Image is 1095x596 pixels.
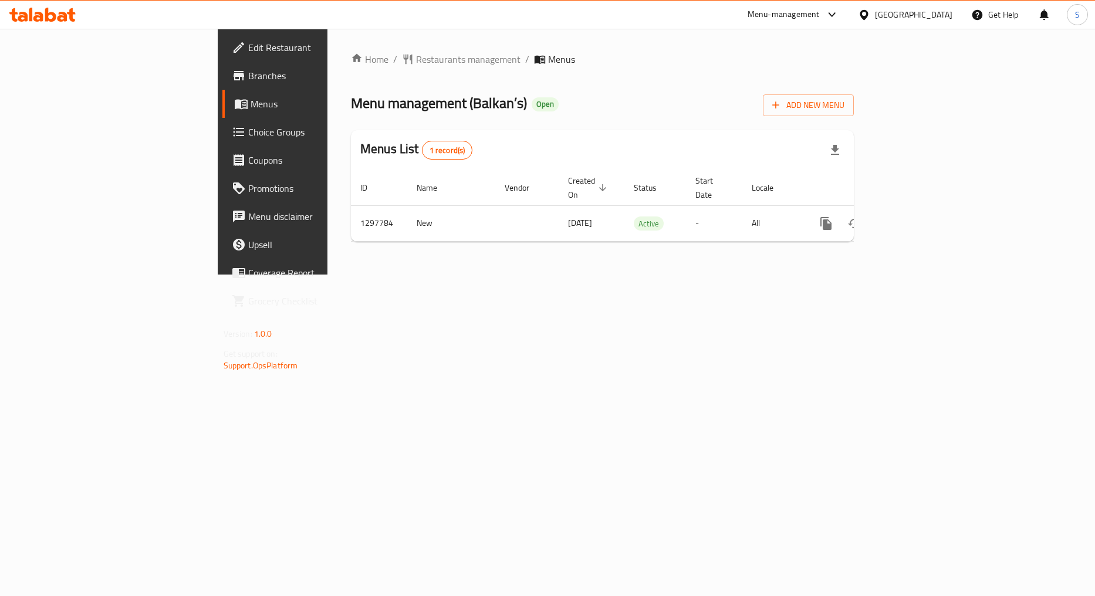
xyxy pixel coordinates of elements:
[254,326,272,341] span: 1.0.0
[248,181,391,195] span: Promotions
[224,358,298,373] a: Support.OpsPlatform
[803,170,934,206] th: Actions
[532,99,559,109] span: Open
[360,140,472,160] h2: Menus List
[222,202,401,231] a: Menu disclaimer
[407,205,495,241] td: New
[402,52,521,66] a: Restaurants management
[360,181,383,195] span: ID
[525,52,529,66] li: /
[686,205,742,241] td: -
[840,209,868,238] button: Change Status
[351,170,934,242] table: enhanced table
[248,125,391,139] span: Choice Groups
[248,69,391,83] span: Branches
[222,259,401,287] a: Coverage Report
[351,90,527,116] span: Menu management ( Balkan’s )
[222,174,401,202] a: Promotions
[634,217,664,231] span: Active
[248,153,391,167] span: Coupons
[224,346,278,361] span: Get support on:
[875,8,952,21] div: [GEOGRAPHIC_DATA]
[763,94,854,116] button: Add New Menu
[222,62,401,90] a: Branches
[568,215,592,231] span: [DATE]
[505,181,545,195] span: Vendor
[417,181,452,195] span: Name
[248,209,391,223] span: Menu disclaimer
[548,52,575,66] span: Menus
[812,209,840,238] button: more
[1075,8,1080,21] span: S
[248,266,391,280] span: Coverage Report
[772,98,844,113] span: Add New Menu
[416,52,521,66] span: Restaurants management
[222,231,401,259] a: Upsell
[634,181,672,195] span: Status
[351,52,854,66] nav: breadcrumb
[695,174,728,202] span: Start Date
[821,136,849,164] div: Export file
[222,146,401,174] a: Coupons
[742,205,803,241] td: All
[248,40,391,55] span: Edit Restaurant
[224,326,252,341] span: Version:
[752,181,789,195] span: Locale
[422,141,473,160] div: Total records count
[532,97,559,111] div: Open
[251,97,391,111] span: Menus
[222,90,401,118] a: Menus
[748,8,820,22] div: Menu-management
[568,174,610,202] span: Created On
[423,145,472,156] span: 1 record(s)
[222,287,401,315] a: Grocery Checklist
[248,294,391,308] span: Grocery Checklist
[248,238,391,252] span: Upsell
[222,33,401,62] a: Edit Restaurant
[222,118,401,146] a: Choice Groups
